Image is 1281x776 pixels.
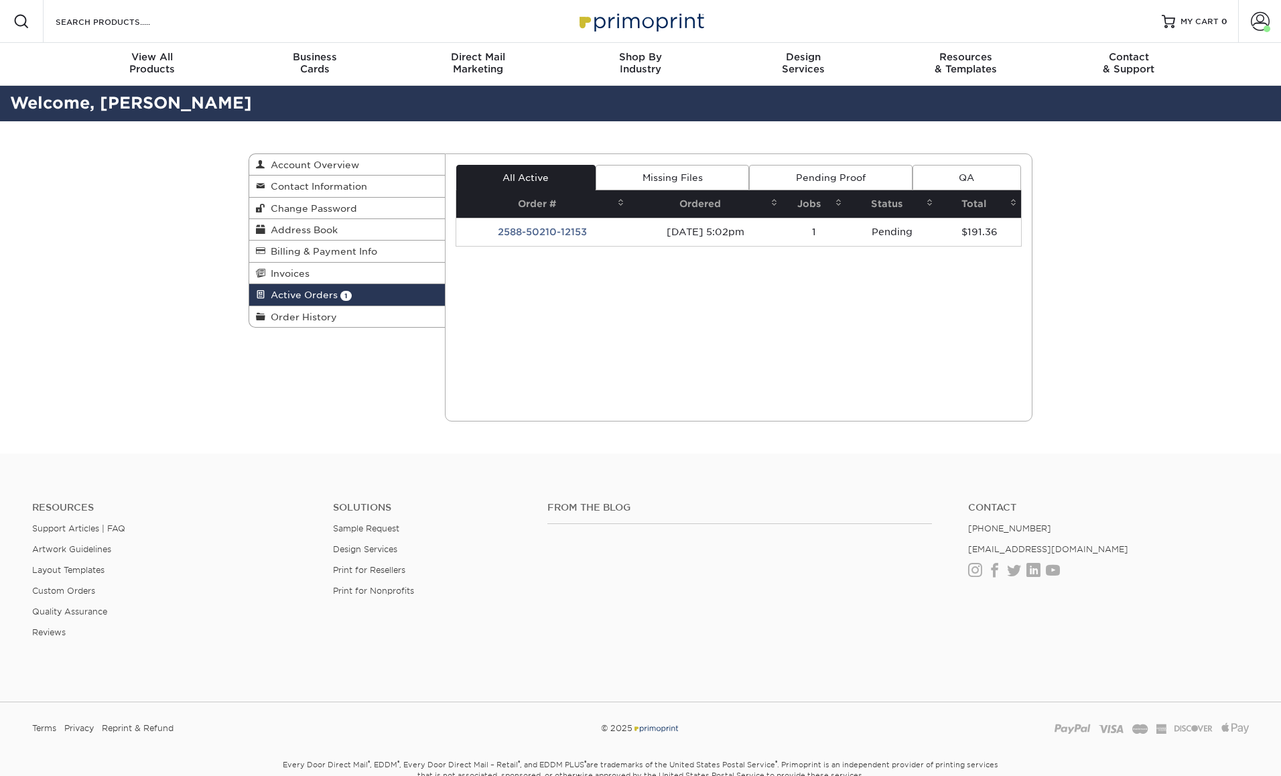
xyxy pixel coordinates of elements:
img: Primoprint [632,723,679,733]
span: 1 [340,291,352,301]
div: Industry [559,51,722,75]
th: Jobs [782,190,846,218]
td: 2588-50210-12153 [456,218,629,246]
sup: ® [518,759,520,766]
h4: From the Blog [547,502,932,513]
span: Change Password [265,203,357,214]
span: Direct Mail [397,51,559,63]
sup: ® [368,759,370,766]
a: Contact [968,502,1249,513]
span: Contact [1047,51,1210,63]
span: 0 [1221,17,1227,26]
a: [EMAIL_ADDRESS][DOMAIN_NAME] [968,544,1128,554]
div: & Templates [884,51,1047,75]
a: All Active [456,165,596,190]
h4: Resources [32,502,313,513]
td: 1 [782,218,846,246]
th: Status [846,190,937,218]
td: Pending [846,218,937,246]
a: Design Services [333,544,397,554]
td: [DATE] 5:02pm [628,218,782,246]
span: Invoices [265,268,310,279]
a: Reprint & Refund [102,718,174,738]
span: Order History [265,312,337,322]
span: Contact Information [265,181,367,192]
a: Privacy [64,718,94,738]
span: Address Book [265,224,338,235]
a: Direct MailMarketing [397,43,559,86]
div: Marketing [397,51,559,75]
span: Design [722,51,884,63]
a: BusinessCards [234,43,397,86]
a: Custom Orders [32,586,95,596]
a: Quality Assurance [32,606,107,617]
span: View All [71,51,234,63]
a: Address Book [249,219,445,241]
a: Missing Files [596,165,749,190]
a: Artwork Guidelines [32,544,111,554]
a: Pending Proof [749,165,912,190]
a: View AllProducts [71,43,234,86]
span: Shop By [559,51,722,63]
a: Invoices [249,263,445,284]
a: Resources& Templates [884,43,1047,86]
a: Print for Resellers [333,565,405,575]
a: Billing & Payment Info [249,241,445,262]
sup: ® [775,759,777,766]
th: Order # [456,190,629,218]
span: Active Orders [265,289,338,300]
span: Resources [884,51,1047,63]
div: © 2025 [434,718,846,738]
a: Terms [32,718,56,738]
td: $191.36 [937,218,1021,246]
a: Layout Templates [32,565,105,575]
a: Reviews [32,627,66,637]
th: Total [937,190,1021,218]
a: Change Password [249,198,445,219]
a: Order History [249,306,445,327]
div: & Support [1047,51,1210,75]
img: Primoprint [574,7,707,36]
a: Print for Nonprofits [333,586,414,596]
a: QA [913,165,1021,190]
a: Support Articles | FAQ [32,523,125,533]
span: Billing & Payment Info [265,246,377,257]
a: Account Overview [249,154,445,176]
th: Ordered [628,190,782,218]
div: Cards [234,51,397,75]
span: MY CART [1181,16,1219,27]
span: Account Overview [265,159,359,170]
a: Sample Request [333,523,399,533]
a: Contact Information [249,176,445,197]
a: Shop ByIndustry [559,43,722,86]
span: Business [234,51,397,63]
sup: ® [584,759,586,766]
h4: Solutions [333,502,527,513]
a: DesignServices [722,43,884,86]
div: Services [722,51,884,75]
sup: ® [397,759,399,766]
a: [PHONE_NUMBER] [968,523,1051,533]
a: Contact& Support [1047,43,1210,86]
div: Products [71,51,234,75]
input: SEARCH PRODUCTS..... [54,13,185,29]
a: Active Orders 1 [249,284,445,306]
